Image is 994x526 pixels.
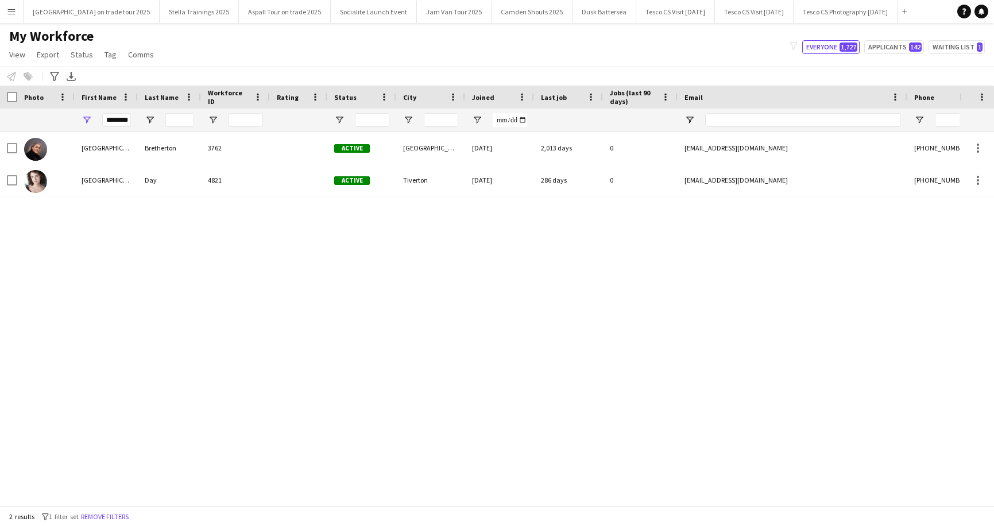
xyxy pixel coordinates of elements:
div: 3762 [201,132,270,164]
button: Jam Van Tour 2025 [417,1,492,23]
div: [EMAIL_ADDRESS][DOMAIN_NAME] [678,132,907,164]
a: Status [66,47,98,62]
button: [GEOGRAPHIC_DATA] on trade tour 2025 [24,1,160,23]
img: Florence Day [24,170,47,193]
span: Workforce ID [208,88,249,106]
span: Phone [914,93,934,102]
a: Tag [100,47,121,62]
span: Comms [128,49,154,60]
span: Tag [105,49,117,60]
span: 142 [909,42,922,52]
input: Workforce ID Filter Input [229,113,263,127]
div: 0 [603,164,678,196]
button: Waiting list1 [929,40,985,54]
div: 286 days [534,164,603,196]
input: Joined Filter Input [493,113,527,127]
button: Open Filter Menu [334,115,345,125]
div: Tiverton [396,164,465,196]
button: Socialite Launch Event [331,1,417,23]
button: Tesco CS Visit [DATE] [715,1,794,23]
span: My Workforce [9,28,94,45]
div: Day [138,164,201,196]
button: Open Filter Menu [472,115,482,125]
img: Florence Bretherton [24,138,47,161]
app-action-btn: Export XLSX [64,69,78,83]
a: Comms [123,47,158,62]
div: [DATE] [465,132,534,164]
span: First Name [82,93,117,102]
button: Everyone1,727 [802,40,860,54]
button: Camden Shouts 2025 [492,1,573,23]
span: Photo [24,93,44,102]
div: [GEOGRAPHIC_DATA] [396,132,465,164]
span: Jobs (last 90 days) [610,88,657,106]
div: [GEOGRAPHIC_DATA] [75,164,138,196]
input: Last Name Filter Input [165,113,194,127]
button: Applicants142 [864,40,924,54]
div: [GEOGRAPHIC_DATA] [75,132,138,164]
span: Email [684,93,703,102]
button: Aspall Tour on trade 2025 [239,1,331,23]
a: View [5,47,30,62]
button: Open Filter Menu [914,115,925,125]
button: Remove filters [79,510,131,523]
span: 1 filter set [49,512,79,521]
input: Email Filter Input [705,113,900,127]
span: Last Name [145,93,179,102]
div: 2,013 days [534,132,603,164]
app-action-btn: Advanced filters [48,69,61,83]
span: 1,727 [840,42,857,52]
button: Tesco CS Photography [DATE] [794,1,898,23]
span: View [9,49,25,60]
span: Export [37,49,59,60]
button: Open Filter Menu [145,115,155,125]
button: Open Filter Menu [208,115,218,125]
button: Open Filter Menu [684,115,695,125]
div: [EMAIL_ADDRESS][DOMAIN_NAME] [678,164,907,196]
input: City Filter Input [424,113,458,127]
span: Active [334,144,370,153]
button: Tesco CS Visit [DATE] [636,1,715,23]
button: Open Filter Menu [82,115,92,125]
button: Dusk Battersea [573,1,636,23]
div: 4821 [201,164,270,196]
a: Export [32,47,64,62]
span: 1 [977,42,983,52]
input: First Name Filter Input [102,113,131,127]
span: Rating [277,93,299,102]
div: [DATE] [465,164,534,196]
button: Open Filter Menu [403,115,413,125]
input: Status Filter Input [355,113,389,127]
span: Active [334,176,370,185]
span: Status [71,49,93,60]
button: Stella Trainings 2025 [160,1,239,23]
span: Status [334,93,357,102]
div: Bretherton [138,132,201,164]
span: Joined [472,93,494,102]
span: City [403,93,416,102]
div: 0 [603,132,678,164]
span: Last job [541,93,567,102]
